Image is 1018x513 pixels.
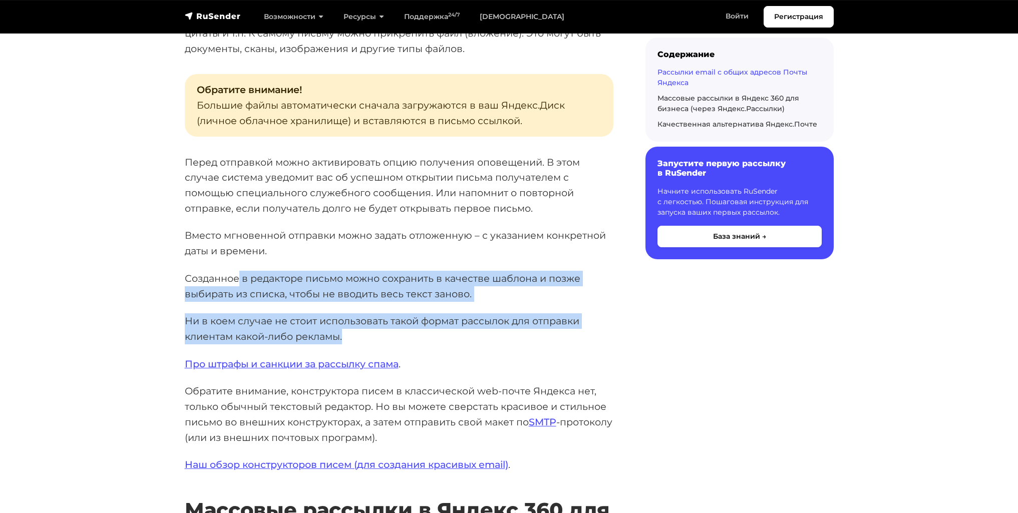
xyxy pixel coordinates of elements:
a: Возможности [254,7,333,27]
a: SMTP [529,416,556,428]
div: Содержание [657,50,822,59]
p: Начните использовать RuSender с легкостью. Пошаговая инструкция для запуска ваших первых рассылок. [657,186,822,218]
a: Войти [716,6,759,27]
p: Обратите внимание, конструктора писем в классической web-почте Яндекса нет, только обычный тексто... [185,383,613,445]
a: Массовые рассылки в Яндекс 360 для бизнеса (через Яндекс.Рассылки) [657,94,799,113]
p: Перед отправкой можно активировать опцию получения оповещений. В этом случае система уведомит вас... [185,155,613,216]
a: Запустите первую рассылку в RuSender Начните использовать RuSender с легкостью. Пошаговая инструк... [645,147,834,259]
p: Большие файлы автоматически сначала загружаются в ваш Яндекс.Диск (личное облачное хранилище) и в... [185,74,613,136]
a: Ресурсы [333,7,394,27]
p: Вместо мгновенной отправки можно задать отложенную – с указанием конкретной даты и времени. [185,228,613,258]
a: Рассылки email с общих адресов Почты Яндекса [657,68,807,87]
strong: Обратите внимание! [197,84,302,96]
img: RuSender [185,11,241,21]
p: Созданное в редакторе письмо можно сохранить в качестве шаблона и позже выбирать из списка, чтобы... [185,271,613,301]
p: Ни в коем случае не стоит использовать такой формат рассылок для отправки клиентам какой-либо рек... [185,313,613,344]
a: [DEMOGRAPHIC_DATA] [470,7,574,27]
a: Наш обзор конструкторов писем (для создания красивых email) [185,458,508,470]
p: . [185,356,613,372]
a: Регистрация [764,6,834,28]
a: Про штрафы и санкции за рассылку спама [185,358,399,370]
a: Поддержка24/7 [394,7,470,27]
a: Качественная альтернатива Яндекс.Почте [657,120,817,129]
p: . [185,457,613,472]
button: База знаний → [657,226,822,247]
sup: 24/7 [448,12,460,18]
h6: Запустите первую рассылку в RuSender [657,159,822,178]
